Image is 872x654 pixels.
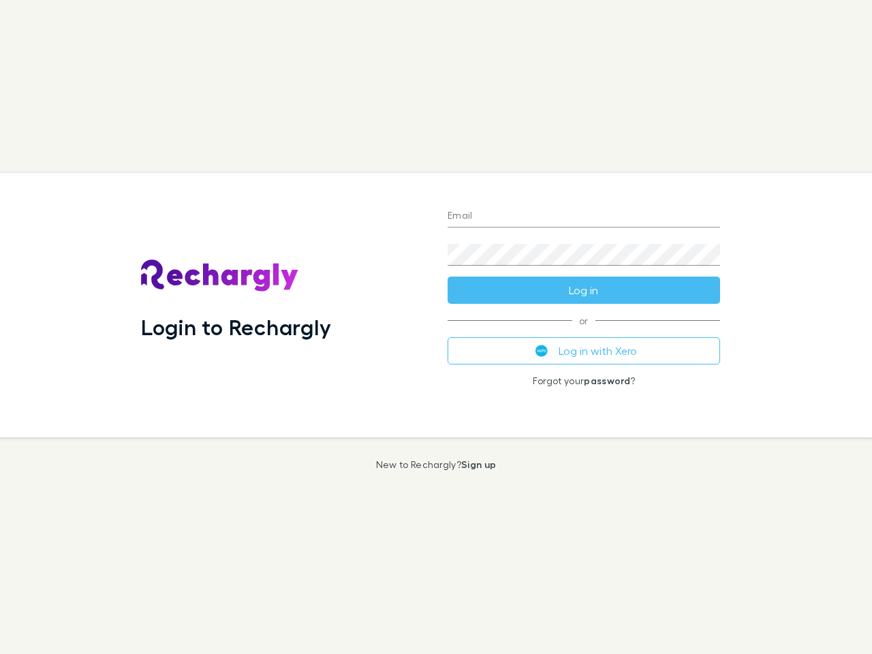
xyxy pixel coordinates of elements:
p: Forgot your ? [448,375,720,386]
h1: Login to Rechargly [141,314,331,340]
a: Sign up [461,458,496,470]
p: New to Rechargly? [376,459,497,470]
button: Log in [448,277,720,304]
a: password [584,375,630,386]
button: Log in with Xero [448,337,720,364]
img: Rechargly's Logo [141,260,299,292]
span: or [448,320,720,321]
img: Xero's logo [535,345,548,357]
